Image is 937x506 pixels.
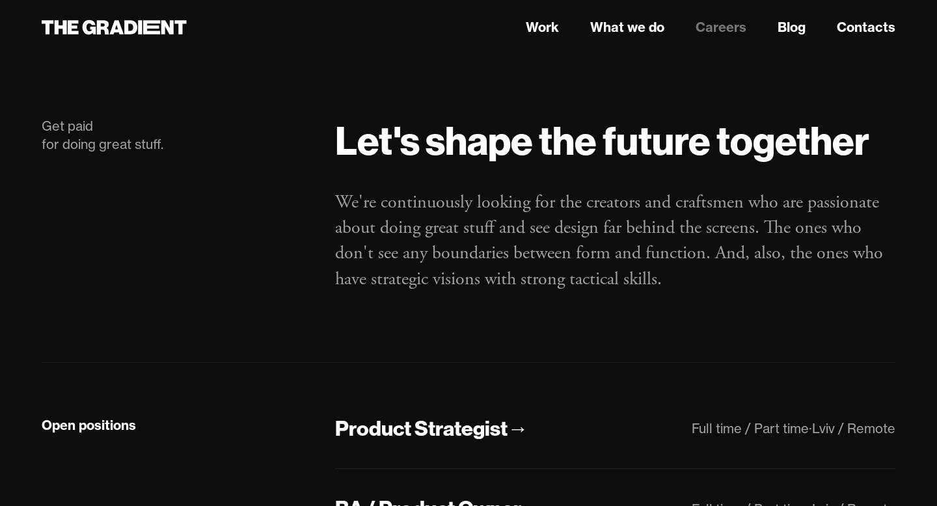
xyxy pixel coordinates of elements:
strong: Open positions [42,417,136,433]
div: Product Strategist [335,415,508,442]
a: What we do [590,18,664,37]
div: · [809,420,812,436]
div: Get paid for doing great stuff. [42,117,309,153]
a: Careers [696,18,746,37]
div: Full time / Part time [692,420,809,436]
div: Lviv / Remote [812,420,895,436]
div: → [508,415,528,442]
a: Work [526,18,559,37]
a: Contacts [837,18,895,37]
a: Product Strategist→ [335,415,528,443]
a: Blog [778,18,806,37]
p: We're continuously looking for the creators and craftsmen who are passionate about doing great st... [335,190,895,292]
strong: Let's shape the future together [335,116,869,165]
